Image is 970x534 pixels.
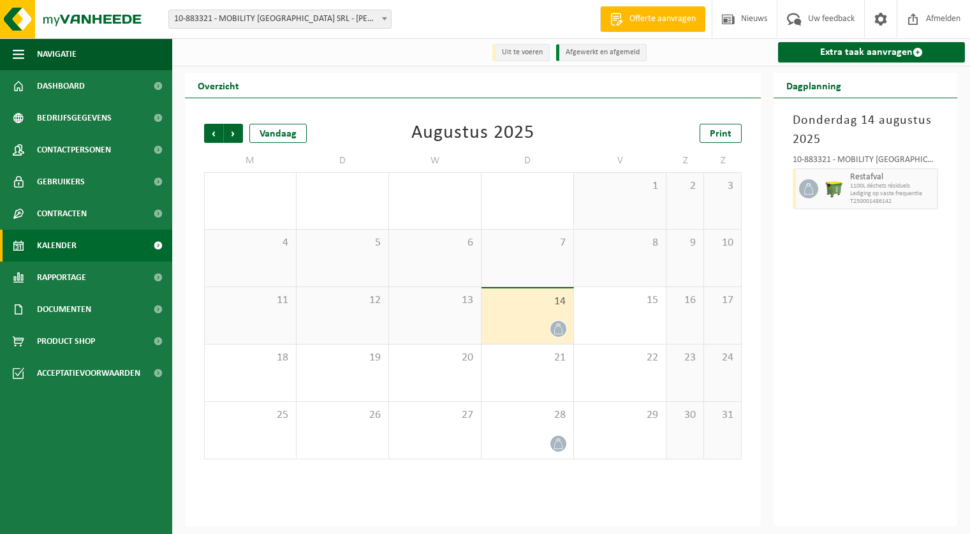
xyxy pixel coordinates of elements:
span: Volgende [224,124,243,143]
span: 10-883321 - MOBILITY NAMUR SRL - URBANO - FERNELMONT [168,10,392,29]
span: Lediging op vaste frequentie [850,190,934,198]
span: Acceptatievoorwaarden [37,357,140,389]
span: 6 [395,236,474,250]
span: 27 [395,408,474,422]
a: Extra taak aanvragen [778,42,965,63]
span: Contracten [37,198,87,230]
span: 10-883321 - MOBILITY NAMUR SRL - URBANO - FERNELMONT [169,10,391,28]
td: W [389,149,481,172]
span: 30 [673,408,697,422]
span: Dashboard [37,70,85,102]
span: 8 [580,236,659,250]
span: 1100L déchets résiduels [850,182,934,190]
td: Z [704,149,742,172]
span: Kalender [37,230,77,262]
span: 13 [395,293,474,308]
span: Rapportage [37,262,86,293]
span: 22 [580,351,659,365]
span: 15 [580,293,659,308]
h3: Donderdag 14 augustus 2025 [793,111,938,149]
span: Contactpersonen [37,134,111,166]
td: V [574,149,666,172]
span: 19 [303,351,382,365]
img: WB-1100-HPE-GN-50 [825,179,844,198]
td: D [481,149,574,172]
td: Z [666,149,704,172]
span: Vorige [204,124,223,143]
span: Product Shop [37,325,95,357]
span: 3 [710,179,735,193]
span: 24 [710,351,735,365]
span: 28 [488,408,567,422]
span: 9 [673,236,697,250]
h2: Dagplanning [774,73,854,98]
span: 23 [673,351,697,365]
td: M [204,149,297,172]
span: Bedrijfsgegevens [37,102,112,134]
div: Vandaag [249,124,307,143]
li: Uit te voeren [492,44,550,61]
span: 14 [488,295,567,309]
span: Navigatie [37,38,77,70]
span: Documenten [37,293,91,325]
span: 16 [673,293,697,308]
span: 20 [395,351,474,365]
td: D [297,149,389,172]
span: 5 [303,236,382,250]
span: 1 [580,179,659,193]
span: 18 [211,351,290,365]
span: T250001486142 [850,198,934,205]
div: Augustus 2025 [411,124,534,143]
span: 26 [303,408,382,422]
span: 7 [488,236,567,250]
span: 31 [710,408,735,422]
span: 2 [673,179,697,193]
span: Print [710,129,731,139]
span: 10 [710,236,735,250]
a: Offerte aanvragen [600,6,705,32]
span: 4 [211,236,290,250]
span: 17 [710,293,735,308]
span: Offerte aanvragen [626,13,699,26]
span: 21 [488,351,567,365]
span: 29 [580,408,659,422]
span: 25 [211,408,290,422]
span: Restafval [850,172,934,182]
span: 11 [211,293,290,308]
a: Print [700,124,742,143]
span: 12 [303,293,382,308]
h2: Overzicht [185,73,252,98]
div: 10-883321 - MOBILITY [GEOGRAPHIC_DATA] SRL - [PERSON_NAME] - [GEOGRAPHIC_DATA] [793,156,938,168]
span: Gebruikers [37,166,85,198]
li: Afgewerkt en afgemeld [556,44,647,61]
